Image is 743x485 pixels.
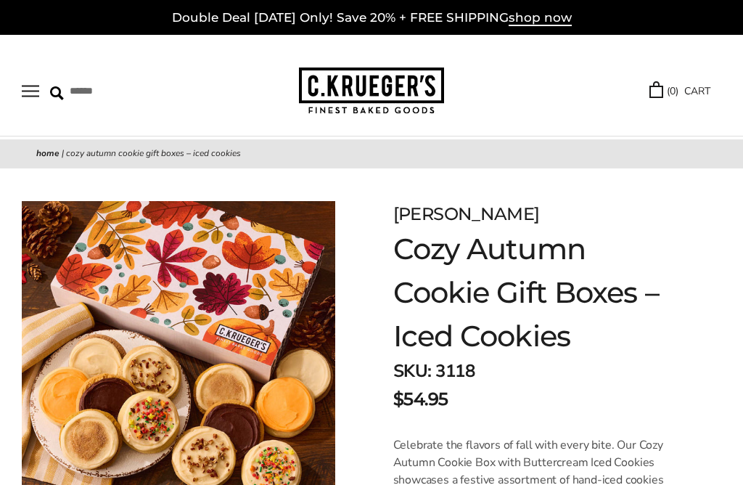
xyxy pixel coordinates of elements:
[50,80,188,102] input: Search
[393,227,670,358] h1: Cozy Autumn Cookie Gift Boxes – Iced Cookies
[393,201,670,227] div: [PERSON_NAME]
[649,83,710,99] a: (0) CART
[435,359,475,383] span: 3118
[62,147,64,159] span: |
[36,147,59,159] a: Home
[66,147,241,159] span: Cozy Autumn Cookie Gift Boxes – Iced Cookies
[50,86,64,100] img: Search
[36,147,707,161] nav: breadcrumbs
[509,10,572,26] span: shop now
[172,10,572,26] a: Double Deal [DATE] Only! Save 20% + FREE SHIPPINGshop now
[393,359,432,383] strong: SKU:
[299,68,444,115] img: C.KRUEGER'S
[393,386,448,412] span: $54.95
[22,85,39,97] button: Open navigation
